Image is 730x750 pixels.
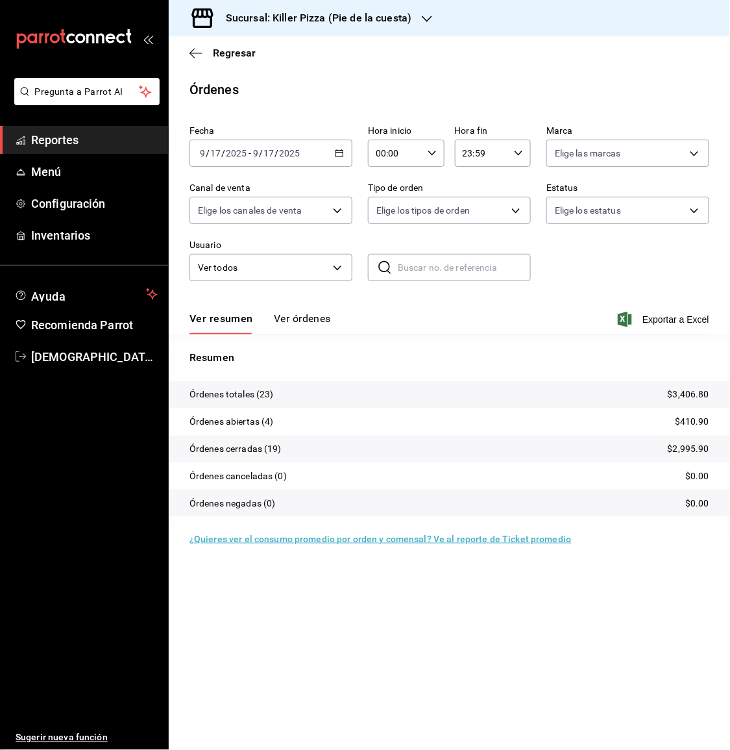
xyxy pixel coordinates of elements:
[35,85,140,99] span: Pregunta a Parrot AI
[31,195,158,212] span: Configuración
[225,148,247,158] input: ----
[31,286,141,302] span: Ayuda
[398,255,531,281] input: Buscar no. de referencia
[31,163,158,181] span: Menú
[189,350,709,366] p: Resumen
[275,148,279,158] span: /
[675,415,709,429] p: $410.90
[620,312,709,327] button: Exportar a Excel
[31,348,158,366] span: [DEMOGRAPHIC_DATA][PERSON_NAME]
[279,148,301,158] input: ----
[143,34,153,44] button: open_drawer_menu
[189,442,282,456] p: Órdenes cerradas (19)
[189,534,571,544] a: ¿Quieres ver el consumo promedio por orden y comensal? Ve al reporte de Ticket promedio
[189,312,331,334] div: navigation tabs
[668,388,709,401] p: $3,406.80
[189,388,274,401] p: Órdenes totales (23)
[546,184,709,193] label: Estatus
[263,148,275,158] input: --
[210,148,221,158] input: --
[31,131,158,149] span: Reportes
[16,731,158,745] span: Sugerir nueva función
[252,148,259,158] input: --
[31,316,158,334] span: Recomienda Parrot
[189,497,276,510] p: Órdenes negadas (0)
[189,241,352,250] label: Usuario
[685,497,709,510] p: $0.00
[189,184,352,193] label: Canal de venta
[249,148,251,158] span: -
[215,10,411,26] h3: Sucursal: Killer Pizza (Pie de la cuesta)
[189,80,239,99] div: Órdenes
[368,127,444,136] label: Hora inicio
[555,204,621,217] span: Elige los estatus
[685,469,709,483] p: $0.00
[198,261,328,275] span: Ver todos
[31,227,158,244] span: Inventarios
[368,184,531,193] label: Tipo de orden
[546,127,709,136] label: Marca
[189,47,256,59] button: Regresar
[206,148,210,158] span: /
[213,47,256,59] span: Regresar
[555,147,621,160] span: Elige las marcas
[189,312,253,334] button: Ver resumen
[274,312,331,334] button: Ver órdenes
[199,148,206,158] input: --
[189,127,352,136] label: Fecha
[376,204,470,217] span: Elige los tipos de orden
[668,442,709,456] p: $2,995.90
[189,415,274,429] p: Órdenes abiertas (4)
[221,148,225,158] span: /
[259,148,263,158] span: /
[198,204,302,217] span: Elige los canales de venta
[455,127,531,136] label: Hora fin
[9,94,160,108] a: Pregunta a Parrot AI
[189,469,287,483] p: Órdenes canceladas (0)
[14,78,160,105] button: Pregunta a Parrot AI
